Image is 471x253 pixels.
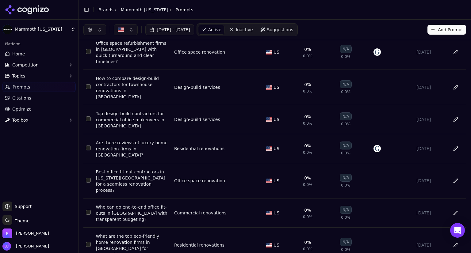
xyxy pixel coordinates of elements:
[303,182,312,187] span: 0.0%
[12,51,25,57] span: Home
[13,84,30,90] span: Prompts
[340,45,352,53] div: N/A
[427,25,466,35] button: Add Prompt
[2,93,76,103] a: Citations
[341,122,350,126] span: 0.0%
[2,242,11,251] img: Jen Jones
[451,47,461,57] button: Edit in sheet
[341,89,350,94] span: 0.0%
[86,84,91,89] button: Select row 3
[373,145,381,152] img: gallery kbny
[121,7,168,13] a: Mammoth [US_STATE]
[274,84,279,90] span: US
[274,116,279,123] span: US
[266,179,272,183] img: US flag
[267,27,293,33] span: Suggestions
[198,25,225,35] a: Active
[266,50,272,55] img: US flag
[86,242,91,247] button: Select row 8
[2,71,76,81] button: Topics
[304,81,311,88] div: 0%
[451,176,461,186] button: Edit in sheet
[96,40,169,65] a: Office space refurbishment firms in [GEOGRAPHIC_DATA] with quick turnaround and clear timelines?
[451,240,461,250] button: Edit in sheet
[416,210,445,216] div: [DATE]
[303,247,312,251] span: 0.0%
[174,178,225,184] a: Office space renovation
[451,208,461,218] button: Edit in sheet
[86,49,91,54] button: Select row 2
[2,242,49,251] button: Open user button
[12,203,32,210] span: Support
[2,25,12,34] img: Mammoth New York
[266,243,272,247] img: US flag
[341,215,350,220] span: 0.0%
[303,214,312,219] span: 0.0%
[86,116,91,121] button: Select row 4
[174,49,225,55] a: Office space renovation
[2,228,49,238] button: Open organization switcher
[303,150,312,155] span: 0.0%
[304,46,311,52] div: 0%
[304,239,311,245] div: 0%
[86,145,91,150] button: Select row 5
[174,116,220,123] a: Design-build services
[2,104,76,114] a: Optimize
[304,175,311,181] div: 0%
[303,121,312,126] span: 0.0%
[416,49,445,55] div: [DATE]
[274,178,279,184] span: US
[2,49,76,59] a: Home
[174,84,220,90] a: Design-build services
[416,178,445,184] div: [DATE]
[236,27,253,33] span: Inactive
[304,143,311,149] div: 0%
[341,151,350,156] span: 0.0%
[86,210,91,215] button: Select row 7
[257,25,297,35] a: Suggestions
[304,114,311,120] div: 0%
[96,169,169,193] a: Best office fit-out contractors in [US_STATE][GEOGRAPHIC_DATA] for a seamless renovation process?
[340,112,352,120] div: N/A
[96,111,169,129] a: Top design-build contractors for commercial office makeovers in [GEOGRAPHIC_DATA]
[304,207,311,213] div: 0%
[341,54,350,59] span: 0.0%
[12,62,39,68] span: Competition
[2,82,76,92] a: Prompts
[96,140,169,158] a: Are there reviews of luxury home renovation firms in [GEOGRAPHIC_DATA]?
[96,204,169,222] a: Who can do end-to-end office fit-outs in [GEOGRAPHIC_DATA] with transparent budgeting?
[96,75,169,100] a: How to compare design-build contractors for townhouse renovations in [GEOGRAPHIC_DATA]
[2,39,76,49] div: Platform
[274,49,279,55] span: US
[12,117,29,123] span: Toolbox
[266,117,272,122] img: US flag
[98,7,113,12] a: Brands
[266,211,272,215] img: US flag
[373,48,381,56] img: gallery kbny
[303,89,312,94] span: 0.0%
[340,206,352,214] div: N/A
[12,95,31,101] span: Citations
[12,218,29,223] span: Theme
[340,142,352,149] div: N/A
[274,242,279,248] span: US
[174,210,227,216] a: Commercial renovations
[2,60,76,70] button: Competition
[86,178,91,183] button: Select row 6
[2,115,76,125] button: Toolbox
[341,247,350,252] span: 0.0%
[451,115,461,124] button: Edit in sheet
[451,82,461,92] button: Edit in sheet
[340,80,352,88] div: N/A
[208,27,221,33] span: Active
[416,116,445,123] div: [DATE]
[340,174,352,182] div: N/A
